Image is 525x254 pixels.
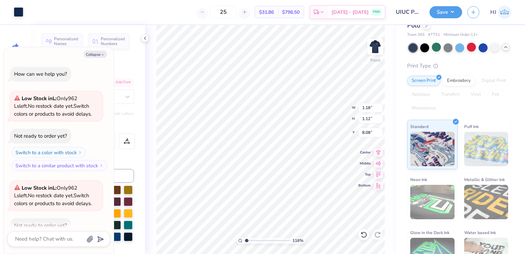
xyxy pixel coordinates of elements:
[358,172,371,177] span: Top
[14,95,92,117] span: Only 962 Ls left. Switch colors or products to avoid delays.
[407,103,440,114] div: Rhinestones
[28,192,74,199] span: No restock date yet.
[12,160,107,171] button: Switch to a similar product with stock
[464,132,509,166] img: Puff Ink
[373,10,380,14] span: FREE
[391,5,424,19] input: Untitled Design
[292,237,303,244] span: 116 %
[358,150,371,155] span: Center
[410,185,455,219] img: Neon Ink
[99,163,103,168] img: Switch to a similar product with stock
[84,51,107,58] button: Collapse
[370,57,380,63] div: Front
[107,78,134,86] div: Add Font
[368,40,382,54] img: Front
[22,184,57,191] strong: Low Stock in L :
[498,6,511,19] img: Hayden Joseph
[54,36,78,46] span: Personalized Names
[210,6,237,18] input: – –
[282,9,300,16] span: $796.50
[490,8,496,16] span: HJ
[78,150,82,155] img: Switch to a color with stock
[28,103,74,109] span: No restock date yet.
[410,176,427,183] span: Neon Ink
[407,62,511,70] div: Print Type
[444,32,478,38] span: Minimum Order: 12 +
[410,229,449,236] span: Glow in the Dark Ink
[358,183,371,188] span: Bottom
[407,76,440,86] div: Screen Print
[464,185,509,219] img: Metallic & Glitter Ink
[22,95,57,102] strong: Low Stock in L :
[464,229,496,236] span: Water based Ink
[332,9,369,16] span: [DATE] - [DATE]
[428,32,440,38] span: # TT51
[259,9,274,16] span: $31.86
[14,184,92,207] span: Only 962 Ls left. Switch colors or products to avoid delays.
[464,123,479,130] span: Puff Ink
[443,76,475,86] div: Embroidery
[437,89,464,100] div: Transfers
[429,6,462,18] button: Save
[488,89,504,100] div: Foil
[358,161,371,166] span: Middle
[410,123,428,130] span: Standard
[14,71,67,77] div: How can we help you?
[14,133,67,139] div: Not ready to order yet?
[14,222,67,229] div: Not ready to order yet?
[464,176,505,183] span: Metallic & Glitter Ink
[407,32,425,38] span: Team 365
[101,36,125,46] span: Personalized Numbers
[490,6,511,19] a: HJ
[410,132,455,166] img: Standard
[407,89,435,100] div: Applique
[12,147,86,158] button: Switch to a color with stock
[466,89,485,100] div: Vinyl
[477,76,511,86] div: Digital Print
